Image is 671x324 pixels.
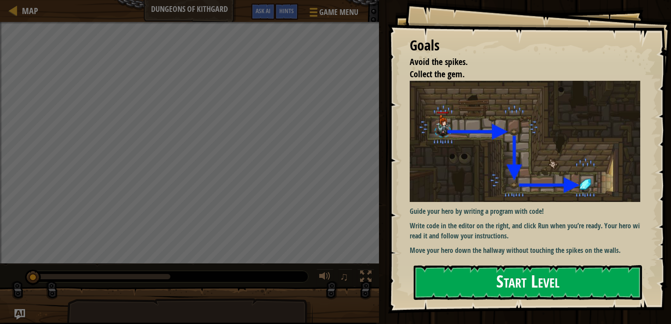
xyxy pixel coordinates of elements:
[410,81,647,202] img: Dungeons of kithgard
[279,7,294,15] span: Hints
[340,270,349,283] span: ♫
[316,269,334,287] button: Adjust volume
[399,56,638,68] li: Avoid the spikes.
[22,5,38,17] span: Map
[410,56,468,68] span: Avoid the spikes.
[410,68,465,80] span: Collect the gem.
[338,269,353,287] button: ♫
[251,4,275,20] button: Ask AI
[18,5,38,17] a: Map
[410,206,647,216] p: Guide your hero by writing a program with code!
[410,245,647,256] p: Move your hero down the hallway without touching the spikes on the walls.
[410,221,647,241] p: Write code in the editor on the right, and click Run when you’re ready. Your hero will read it an...
[414,265,642,300] button: Start Level
[399,68,638,81] li: Collect the gem.
[256,7,271,15] span: Ask AI
[14,309,25,320] button: Ask AI
[303,4,364,24] button: Game Menu
[410,36,640,56] div: Goals
[319,7,358,18] span: Game Menu
[357,269,375,287] button: Toggle fullscreen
